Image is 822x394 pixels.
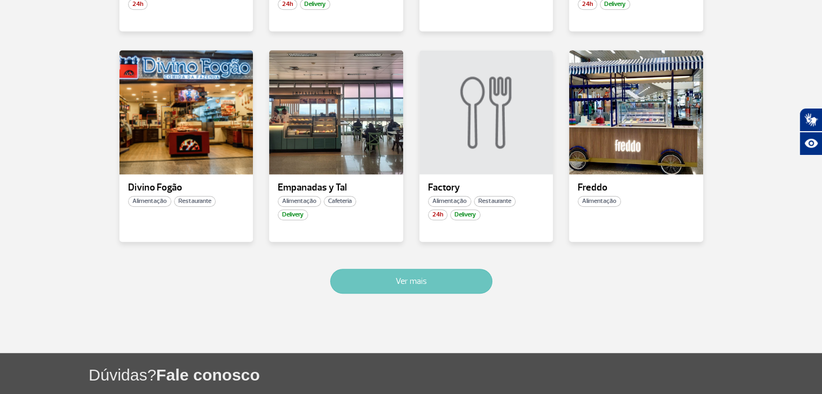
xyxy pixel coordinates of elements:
button: Abrir recursos assistivos. [799,132,822,155]
span: Alimentação [578,196,621,207]
p: Empanadas y Tal [278,182,395,193]
span: Delivery [450,209,480,220]
span: Restaurante [474,196,516,207]
h1: Dúvidas? [89,364,822,386]
span: Alimentação [278,196,321,207]
span: Restaurante [174,196,216,207]
button: Ver mais [330,269,492,294]
span: 24h [428,209,447,220]
div: Plugin de acessibilidade da Hand Talk. [799,108,822,155]
span: Delivery [278,209,308,220]
span: Cafeteria [324,196,356,207]
span: Alimentação [128,196,171,207]
span: Fale conosco [156,366,260,384]
p: Factory [428,182,545,193]
span: Alimentação [428,196,471,207]
p: Divino Fogão [128,182,245,193]
button: Abrir tradutor de língua de sinais. [799,108,822,132]
p: Freddo [578,182,694,193]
